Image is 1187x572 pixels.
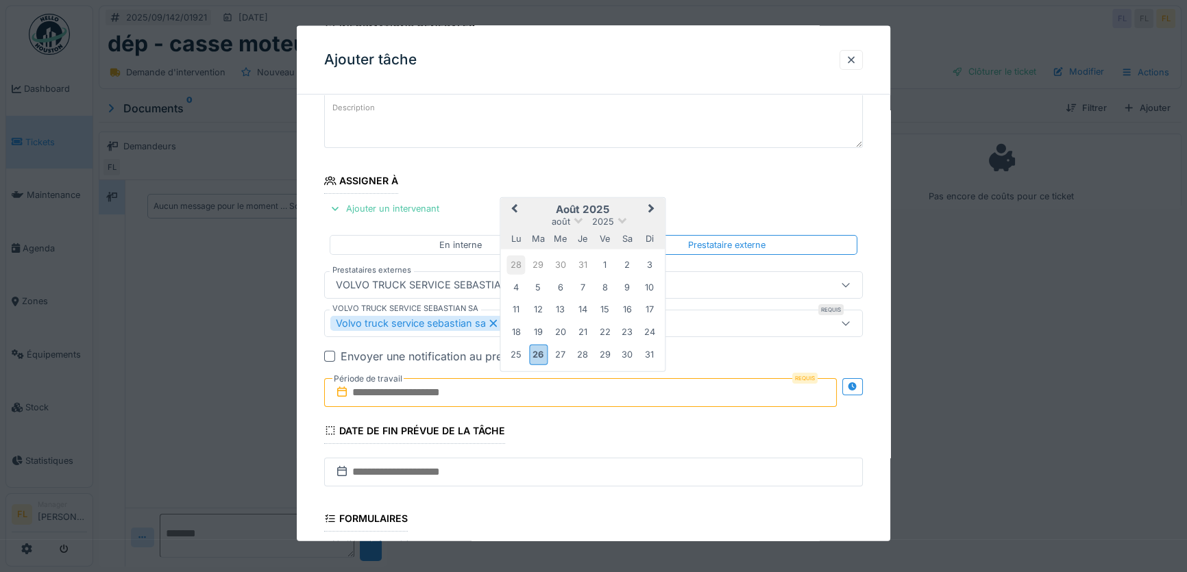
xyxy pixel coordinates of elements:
div: Choose samedi 2 août 2025 [618,256,637,274]
div: Choose dimanche 31 août 2025 [640,345,659,364]
div: Month août, 2025 [505,253,661,366]
div: Envoyer une notification au prestataire de services [341,347,602,364]
div: Choose samedi 9 août 2025 [618,277,637,296]
div: dimanche [640,229,659,247]
div: mardi [529,229,548,247]
div: Formulaires [324,508,408,531]
div: Choose vendredi 15 août 2025 [596,300,614,319]
div: Choose lundi 18 août 2025 [506,322,525,340]
span: 2025 [592,216,614,226]
div: Choose lundi 25 août 2025 [506,345,525,364]
div: Choose vendredi 29 août 2025 [596,345,614,364]
div: Choose mercredi 13 août 2025 [551,300,570,319]
div: Choose mercredi 20 août 2025 [551,322,570,340]
div: lundi [506,229,525,247]
div: Prestataire externe [688,238,766,251]
div: Choose jeudi 31 juillet 2025 [574,256,592,274]
div: Choose mardi 29 juillet 2025 [529,256,548,274]
h3: Ajouter tâche [324,51,417,69]
label: Prestataires externes [330,264,414,275]
span: août [552,216,570,226]
div: Choose dimanche 10 août 2025 [640,277,659,296]
div: Choose mercredi 6 août 2025 [551,277,570,296]
div: Ajouter un intervenant [324,199,445,218]
div: Choose mardi 19 août 2025 [529,322,548,340]
div: Choose mercredi 30 juillet 2025 [551,256,570,274]
div: Date de fin prévue de la tâche [324,420,505,443]
label: Description [330,99,378,116]
div: Choose jeudi 21 août 2025 [574,322,592,340]
div: Assigner à [324,171,398,194]
h2: août 2025 [500,203,665,215]
div: Choose vendredi 22 août 2025 [596,322,614,340]
label: Période de travail [332,371,404,386]
div: Choose samedi 30 août 2025 [618,345,637,364]
div: jeudi [574,229,592,247]
div: Choose mardi 5 août 2025 [529,277,548,296]
div: Choose mardi 12 août 2025 [529,300,548,319]
div: Choose vendredi 8 août 2025 [596,277,614,296]
div: vendredi [596,229,614,247]
button: Previous Month [502,199,524,221]
div: Choose samedi 16 août 2025 [618,300,637,319]
div: Requis [818,303,844,314]
div: Choose vendredi 1 août 2025 [596,256,614,274]
div: mercredi [551,229,570,247]
div: Choose jeudi 7 août 2025 [574,277,592,296]
div: Choose lundi 4 août 2025 [506,277,525,296]
div: Volvo truck service sebastian sa [330,315,505,330]
div: Choose lundi 11 août 2025 [506,300,525,319]
div: VOLVO TRUCK SERVICE SEBASTIAN SA [330,277,530,292]
div: Choose jeudi 14 août 2025 [574,300,592,319]
div: Choose mercredi 27 août 2025 [551,345,570,364]
div: Requis [792,372,818,383]
div: samedi [618,229,637,247]
div: Choose lundi 28 juillet 2025 [506,256,525,274]
div: Choose dimanche 17 août 2025 [640,300,659,319]
div: Choose dimanche 24 août 2025 [640,322,659,340]
label: Modèles de formulaires [330,538,423,550]
label: VOLVO TRUCK SERVICE SEBASTIAN SA [330,302,481,314]
div: Choose jeudi 28 août 2025 [574,345,592,364]
div: En interne [439,238,482,251]
div: Choose dimanche 3 août 2025 [640,256,659,274]
button: Next Month [641,199,663,221]
div: Choose mardi 26 août 2025 [529,345,548,364]
div: Choose samedi 23 août 2025 [618,322,637,340]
